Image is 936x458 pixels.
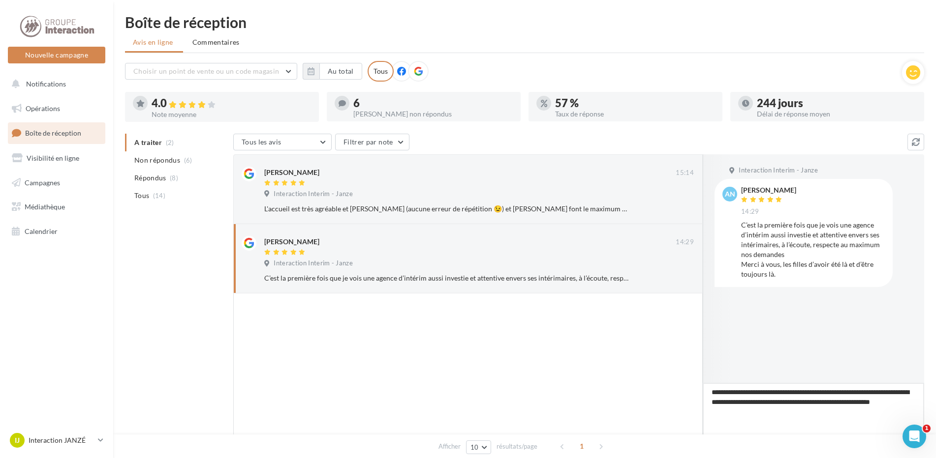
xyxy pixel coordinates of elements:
span: Interaction Interim - Janze [274,259,353,268]
button: Filtrer par note [335,134,409,150]
span: Campagnes [25,178,60,186]
span: 1 [574,438,590,454]
div: [PERSON_NAME] [741,187,796,194]
button: Notifications [6,74,103,94]
div: 4.0 [152,98,311,109]
span: Tous [134,191,149,200]
button: Choisir un point de vente ou un code magasin [125,63,297,80]
div: 244 jours [757,98,916,109]
div: C’est la première fois que je vois une agence d’intérim aussi investie et attentive envers ses in... [264,273,630,283]
span: 14:29 [741,207,759,216]
div: 57 % [555,98,715,109]
span: Notifications [26,80,66,88]
div: Boîte de réception [125,15,924,29]
button: Tous les avis [233,134,332,150]
button: Au total [319,63,362,80]
div: Tous [368,61,394,82]
span: Commentaires [192,37,240,47]
span: résultats/page [497,442,537,451]
span: 14:29 [676,238,694,247]
div: L'accueil est très agréable et [PERSON_NAME] (aucune erreur de répétition 😉) et [PERSON_NAME] fon... [264,204,630,214]
iframe: Intercom live chat [903,425,926,448]
a: Calendrier [6,221,107,242]
span: (8) [170,174,178,182]
span: Opérations [26,104,60,113]
button: Au total [303,63,362,80]
div: [PERSON_NAME] [264,237,319,247]
span: Choisir un point de vente ou un code magasin [133,67,279,75]
span: (14) [153,192,165,200]
span: Médiathèque [25,202,65,211]
div: Taux de réponse [555,111,715,117]
a: Campagnes [6,172,107,193]
div: Note moyenne [152,111,311,118]
span: AN [725,189,735,199]
a: IJ Interaction JANZÉ [8,431,105,450]
span: Afficher [438,442,461,451]
div: [PERSON_NAME] non répondus [353,111,513,117]
span: Boîte de réception [25,129,81,137]
span: Interaction Interim - Janze [274,190,353,199]
span: Non répondus [134,155,180,165]
span: (6) [184,156,192,164]
span: Répondus [134,173,166,183]
a: Boîte de réception [6,122,107,143]
div: [PERSON_NAME] [264,168,319,177]
a: Opérations [6,98,107,119]
button: 10 [466,440,491,454]
span: 1 [923,425,931,432]
span: 15:14 [676,169,694,177]
span: Tous les avis [242,138,281,146]
span: Visibilité en ligne [27,154,79,162]
div: C’est la première fois que je vois une agence d’intérim aussi investie et attentive envers ses in... [741,220,885,279]
button: Nouvelle campagne [8,47,105,63]
span: Interaction Interim - Janze [739,166,818,175]
a: Médiathèque [6,197,107,217]
a: Visibilité en ligne [6,148,107,169]
div: 6 [353,98,513,109]
span: 10 [470,443,479,451]
span: IJ [15,435,20,445]
div: Délai de réponse moyen [757,111,916,117]
span: Calendrier [25,227,58,235]
p: Interaction JANZÉ [29,435,94,445]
